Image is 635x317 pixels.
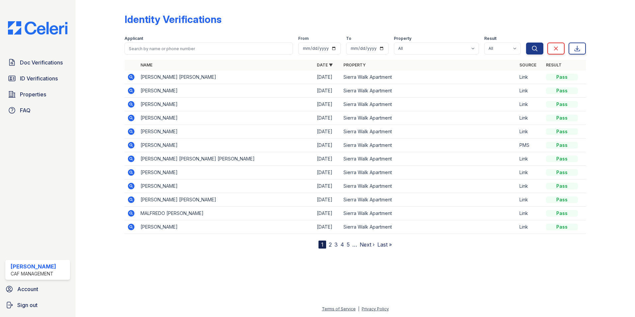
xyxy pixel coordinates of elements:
[341,111,517,125] td: Sierra Walk Apartment
[546,224,578,230] div: Pass
[517,84,543,98] td: Link
[517,166,543,179] td: Link
[318,241,326,249] div: 1
[17,301,38,309] span: Sign out
[20,106,31,114] span: FAQ
[517,111,543,125] td: Link
[314,111,341,125] td: [DATE]
[341,152,517,166] td: Sierra Walk Apartment
[394,36,411,41] label: Property
[5,72,70,85] a: ID Verifications
[20,58,63,66] span: Doc Verifications
[517,179,543,193] td: Link
[360,241,375,248] a: Next ›
[322,306,356,311] a: Terms of Service
[362,306,389,311] a: Privacy Policy
[546,210,578,217] div: Pass
[314,193,341,207] td: [DATE]
[138,166,314,179] td: [PERSON_NAME]
[546,156,578,162] div: Pass
[341,84,517,98] td: Sierra Walk Apartment
[341,98,517,111] td: Sierra Walk Apartment
[138,179,314,193] td: [PERSON_NAME]
[3,298,73,312] a: Sign out
[546,115,578,121] div: Pass
[519,62,536,67] a: Source
[329,241,332,248] a: 2
[140,62,152,67] a: Name
[138,84,314,98] td: [PERSON_NAME]
[517,152,543,166] td: Link
[546,101,578,108] div: Pass
[314,84,341,98] td: [DATE]
[314,179,341,193] td: [DATE]
[341,139,517,152] td: Sierra Walk Apartment
[138,193,314,207] td: [PERSON_NAME] [PERSON_NAME]
[314,220,341,234] td: [DATE]
[517,70,543,84] td: Link
[138,70,314,84] td: [PERSON_NAME] [PERSON_NAME]
[546,183,578,189] div: Pass
[11,263,56,270] div: [PERSON_NAME]
[517,125,543,139] td: Link
[347,241,350,248] a: 5
[377,241,392,248] a: Last »
[138,111,314,125] td: [PERSON_NAME]
[314,139,341,152] td: [DATE]
[341,207,517,220] td: Sierra Walk Apartment
[340,241,344,248] a: 4
[341,220,517,234] td: Sierra Walk Apartment
[546,196,578,203] div: Pass
[346,36,351,41] label: To
[334,241,338,248] a: 3
[138,152,314,166] td: [PERSON_NAME] [PERSON_NAME] [PERSON_NAME]
[314,152,341,166] td: [DATE]
[314,98,341,111] td: [DATE]
[546,62,562,67] a: Result
[546,74,578,80] div: Pass
[5,56,70,69] a: Doc Verifications
[298,36,309,41] label: From
[314,207,341,220] td: [DATE]
[517,139,543,152] td: PMS
[138,220,314,234] td: [PERSON_NAME]
[138,139,314,152] td: [PERSON_NAME]
[317,62,333,67] a: Date ▼
[484,36,497,41] label: Result
[5,88,70,101] a: Properties
[138,125,314,139] td: [PERSON_NAME]
[546,128,578,135] div: Pass
[20,74,58,82] span: ID Verifications
[20,90,46,98] span: Properties
[17,285,38,293] span: Account
[546,142,578,149] div: Pass
[314,70,341,84] td: [DATE]
[517,207,543,220] td: Link
[341,179,517,193] td: Sierra Walk Apartment
[5,104,70,117] a: FAQ
[517,193,543,207] td: Link
[341,193,517,207] td: Sierra Walk Apartment
[314,166,341,179] td: [DATE]
[358,306,359,311] div: |
[314,125,341,139] td: [DATE]
[125,43,293,54] input: Search by name or phone number
[517,98,543,111] td: Link
[341,125,517,139] td: Sierra Walk Apartment
[3,21,73,35] img: CE_Logo_Blue-a8612792a0a2168367f1c8372b55b34899dd931a85d93a1a3d3e32e68fde9ad4.png
[11,270,56,277] div: CAF Management
[343,62,366,67] a: Property
[3,282,73,296] a: Account
[125,13,222,25] div: Identity Verifications
[517,220,543,234] td: Link
[546,169,578,176] div: Pass
[138,98,314,111] td: [PERSON_NAME]
[352,241,357,249] span: …
[546,87,578,94] div: Pass
[138,207,314,220] td: MALFREDO [PERSON_NAME]
[341,70,517,84] td: Sierra Walk Apartment
[125,36,143,41] label: Applicant
[341,166,517,179] td: Sierra Walk Apartment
